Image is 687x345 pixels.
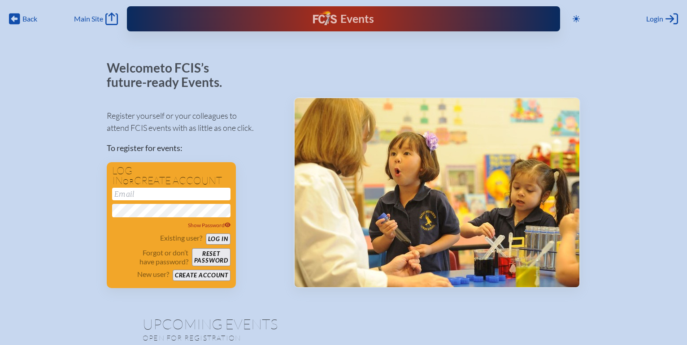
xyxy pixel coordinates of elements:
span: Back [22,14,37,23]
input: Email [112,188,230,200]
button: Log in [206,233,230,245]
p: Welcome to FCIS’s future-ready Events. [107,61,232,89]
span: or [123,177,134,186]
h1: Upcoming Events [143,317,544,331]
button: Resetpassword [192,248,230,266]
img: Events [295,98,579,287]
p: New user? [137,270,169,279]
a: Main Site [74,13,118,25]
p: Register yourself or your colleagues to attend FCIS events with as little as one click. [107,110,279,134]
h1: Log in create account [112,166,230,186]
span: Main Site [74,14,103,23]
div: FCIS Events — Future ready [250,11,438,27]
p: Open for registration [143,333,379,342]
span: Show Password [188,222,231,229]
span: Login [646,14,663,23]
p: Existing user? [160,233,202,242]
p: Forgot or don’t have password? [112,248,188,266]
button: Create account [173,270,230,281]
p: To register for events: [107,142,279,154]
